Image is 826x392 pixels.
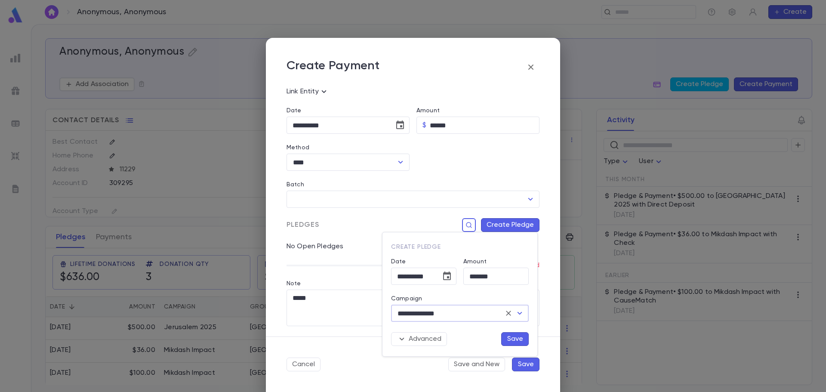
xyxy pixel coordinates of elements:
[391,332,447,346] button: Advanced
[501,332,529,346] button: Save
[463,258,487,265] label: Amount
[502,307,515,319] button: Clear
[391,244,441,250] span: Create Pledge
[391,295,422,302] label: Campaign
[391,258,456,265] label: Date
[514,307,526,319] button: Open
[438,268,456,285] button: Choose date, selected date is Sep 29, 2025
